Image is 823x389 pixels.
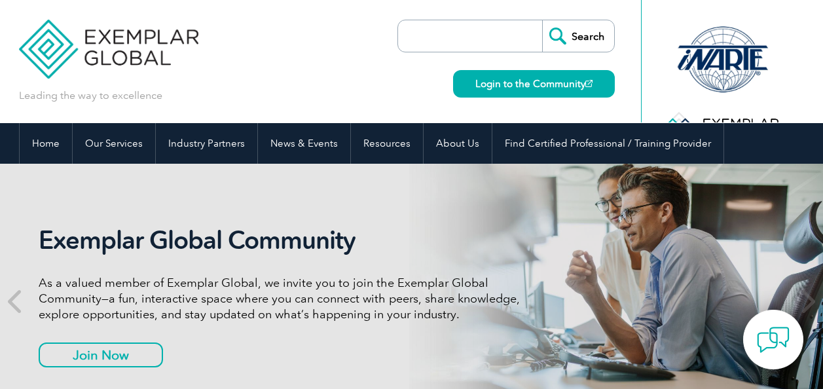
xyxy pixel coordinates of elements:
[19,88,162,103] p: Leading the way to excellence
[73,123,155,164] a: Our Services
[542,20,614,52] input: Search
[585,80,593,87] img: open_square.png
[492,123,723,164] a: Find Certified Professional / Training Provider
[258,123,350,164] a: News & Events
[39,343,163,367] a: Join Now
[156,123,257,164] a: Industry Partners
[351,123,423,164] a: Resources
[39,225,530,255] h2: Exemplar Global Community
[424,123,492,164] a: About Us
[757,324,790,356] img: contact-chat.png
[39,275,530,322] p: As a valued member of Exemplar Global, we invite you to join the Exemplar Global Community—a fun,...
[453,70,615,98] a: Login to the Community
[20,123,72,164] a: Home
